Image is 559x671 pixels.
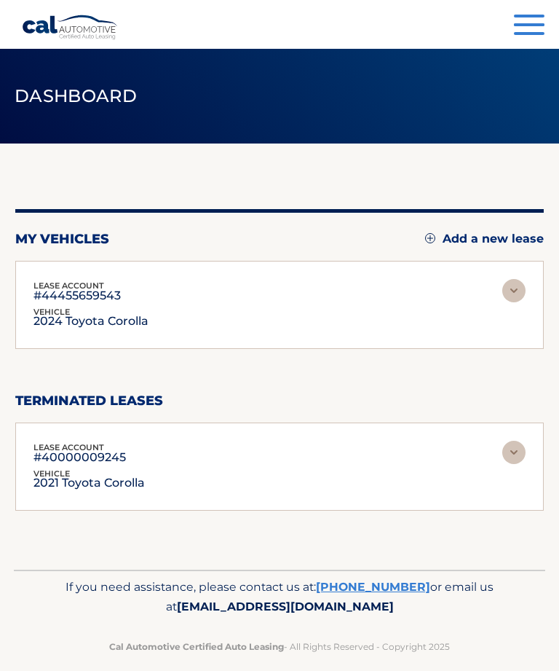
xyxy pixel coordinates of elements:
[15,393,544,409] h2: terminated leases
[15,231,109,247] h2: my vehicles
[316,580,430,594] a: [PHONE_NUMBER]
[33,442,104,452] span: lease account
[514,15,544,39] button: Menu
[33,318,148,325] p: 2024 Toyota Corolla
[502,279,526,302] img: accordion-rest.svg
[33,468,70,479] span: vehicle
[177,600,394,613] span: [EMAIL_ADDRESS][DOMAIN_NAME]
[33,280,104,291] span: lease account
[33,292,121,299] p: #44455659543
[33,454,126,461] p: #40000009245
[36,577,523,619] p: If you need assistance, please contact us at: or email us at
[22,15,119,40] a: Cal Automotive
[33,307,70,317] span: vehicle
[33,479,145,487] p: 2021 Toyota Corolla
[109,641,284,652] strong: Cal Automotive Certified Auto Leasing
[425,233,435,243] img: add.svg
[15,85,137,106] span: Dashboard
[502,441,526,464] img: accordion-rest.svg
[425,232,544,246] a: Add a new lease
